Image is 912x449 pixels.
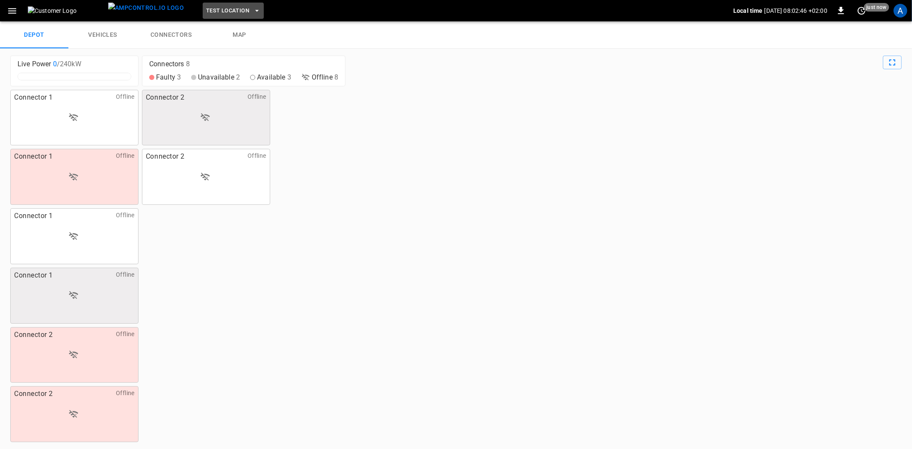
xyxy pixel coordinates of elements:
[14,92,53,103] span: Connector 1
[116,210,135,222] span: Offline
[137,21,205,49] a: connectors
[10,327,139,383] a: Connector 2Offline
[257,73,291,83] span: Available
[733,6,763,15] p: Local time
[10,268,139,324] a: Connector 1Offline
[764,6,827,15] p: [DATE] 08:02:46 +02:00
[116,329,135,341] span: Offline
[116,388,135,400] span: Offline
[248,151,266,162] span: Offline
[287,73,291,81] span: 3
[108,3,184,13] img: ampcontrol.io logo
[894,4,907,18] div: profile-icon
[57,60,81,68] span: / 240 kW
[14,270,53,281] span: Connector 1
[203,3,264,19] button: Test Location
[18,59,131,69] div: Live Power
[186,60,190,68] span: 8
[855,4,868,18] button: set refresh interval
[142,149,270,205] a: Connector 2Offline
[116,151,135,162] span: Offline
[198,73,240,83] span: Unavailable
[205,21,274,49] a: map
[10,90,139,146] a: Connector 1Offline
[236,73,240,81] span: 2
[14,151,53,162] span: Connector 1
[864,3,889,12] span: just now
[14,210,53,222] span: Connector 1
[116,270,135,281] span: Offline
[334,73,338,81] span: 8
[206,6,249,16] span: Test Location
[156,73,181,83] span: Faulty
[14,388,53,400] span: Connector 2
[10,149,139,205] a: Connector 1Offline
[142,90,270,146] a: Connector 2Offline
[116,92,135,103] span: Offline
[146,92,185,103] span: Connector 2
[14,329,53,341] span: Connector 2
[248,92,266,103] span: Offline
[146,151,185,162] span: Connector 2
[68,21,137,49] a: vehicles
[177,73,181,81] span: 3
[53,60,57,68] span: 0
[10,208,139,264] a: Connector 1Offline
[312,73,338,83] span: Offline
[149,59,338,69] div: Connectors
[883,56,902,69] button: Full Screen
[28,6,105,15] img: Customer Logo
[10,386,139,442] a: Connector 2Offline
